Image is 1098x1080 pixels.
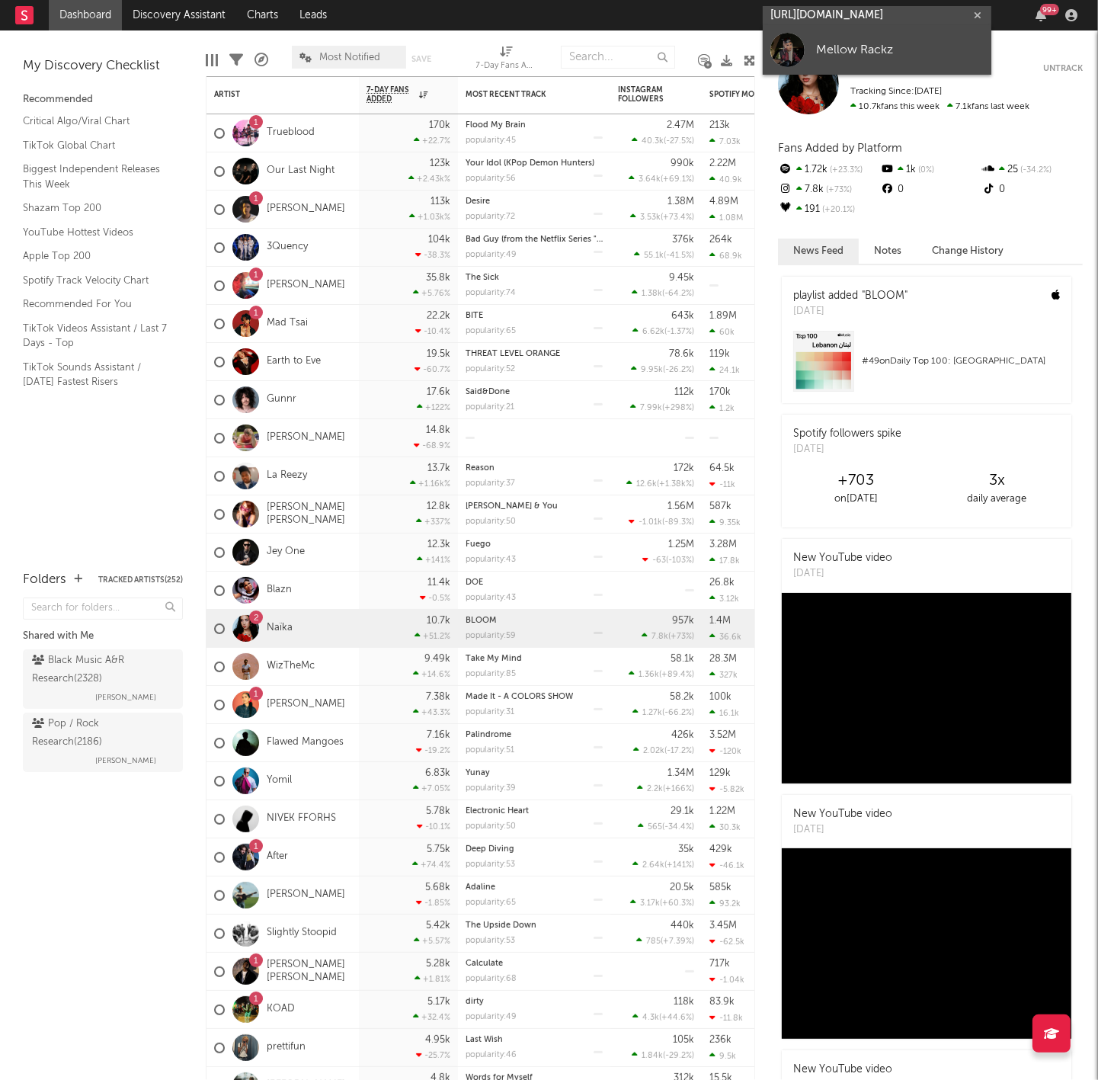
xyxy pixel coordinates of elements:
div: [DATE] [793,822,892,838]
span: -103 % [668,556,692,565]
div: 2.47M [667,120,694,130]
div: 99 + [1040,4,1059,15]
div: 264k [709,235,732,245]
div: 1.89M [709,311,737,321]
a: TikTok Global Chart [23,137,168,154]
span: -1.01k [639,518,662,527]
div: DOE [466,578,603,587]
div: ( ) [626,479,694,489]
span: -66.2 % [664,709,692,717]
a: Recommended For You [23,296,168,312]
div: 40.9k [709,175,742,184]
div: ( ) [629,517,694,527]
span: +73 % [671,633,692,641]
span: Most Notified [319,53,380,62]
span: -17.2 % [667,747,692,755]
div: 172k [674,463,694,473]
a: Critical Algo/Viral Chart [23,113,168,130]
a: Palindrome [466,731,511,739]
a: After [267,851,288,864]
div: ( ) [630,402,694,412]
div: ( ) [634,250,694,260]
div: playlist added [793,288,908,304]
span: 40.3k [642,137,664,146]
a: Our Last Night [267,165,335,178]
span: 1.27k [642,709,662,717]
div: 58.1k [671,654,694,664]
div: popularity: 43 [466,556,516,564]
div: Desire [466,197,603,206]
div: 24.1k [709,365,740,375]
div: 22.2k [427,311,450,321]
div: popularity: 74 [466,289,516,297]
span: -34.2 % [1019,166,1052,175]
a: [PERSON_NAME] [PERSON_NAME] [267,502,351,527]
span: +23.3 % [828,166,863,175]
div: popularity: 31 [466,708,514,716]
a: Desire [466,197,490,206]
div: popularity: 51 [466,746,514,755]
a: [PERSON_NAME] & You [466,502,558,511]
div: +7.05 % [413,784,450,793]
div: popularity: 52 [466,365,515,373]
a: TikTok Sounds Assistant / [DATE] Fastest Risers [23,359,168,390]
a: Trueblood [267,127,315,139]
a: Mad Tsai [267,317,308,330]
div: Mellow Rackz [816,41,984,59]
div: 327k [709,670,738,680]
div: -11k [709,479,735,489]
div: 7-Day Fans Added (7-Day Fans Added) [476,57,537,75]
a: DOE [466,578,483,587]
div: +2.43k % [408,174,450,184]
div: Spotify followers spike [793,426,901,442]
div: 1.56M [667,502,694,511]
a: prettifun [267,1041,306,1054]
div: 1.08M [709,213,743,223]
a: Jey One [267,546,305,559]
div: 3.28M [709,540,737,550]
button: Change History [917,239,1019,264]
span: [PERSON_NAME] [95,752,156,770]
div: popularity: 72 [466,213,515,221]
div: -19.2 % [416,745,450,755]
span: 2.02k [643,747,664,755]
div: popularity: 45 [466,136,516,145]
span: +73 % [824,186,852,194]
a: Earth to Eve [267,355,321,368]
div: 9.49k [424,654,450,664]
a: Flawed Mangoes [267,736,344,749]
div: Recommended [23,91,183,109]
div: 9.45k [669,273,694,283]
div: Edit Columns [206,38,218,82]
div: 7.38k [426,692,450,702]
div: 0 [879,180,981,200]
div: A&R Pipeline [254,38,268,82]
span: -89.3 % [664,518,692,527]
span: 7.99k [640,404,662,412]
div: THREAT LEVEL ORANGE [466,350,603,358]
div: +1.16k % [410,479,450,489]
div: 3 x [927,472,1068,490]
span: 0 % [916,166,934,175]
a: Biggest Independent Releases This Week [23,161,168,192]
div: 1.72k [778,160,879,180]
a: La Reezy [267,469,307,482]
a: [PERSON_NAME] [PERSON_NAME] [267,959,351,985]
div: popularity: 39 [466,784,516,793]
div: popularity: 50 [466,822,516,831]
a: 3Quency [267,241,308,254]
div: Folders [23,571,66,589]
span: -34.4 % [664,823,692,832]
div: 12.8k [427,502,450,511]
a: Slightly Stoopid [267,927,337,940]
div: Filters [229,38,243,82]
div: +122 % [417,402,450,412]
span: -26.2 % [665,366,692,374]
div: 3.52M [709,730,736,740]
a: Gunnr [267,393,296,406]
div: 7.8k [778,180,879,200]
span: +166 % [665,785,692,793]
div: 1.25M [668,540,694,550]
div: ( ) [638,822,694,832]
a: Spotify Track Velocity Chart [23,272,168,289]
